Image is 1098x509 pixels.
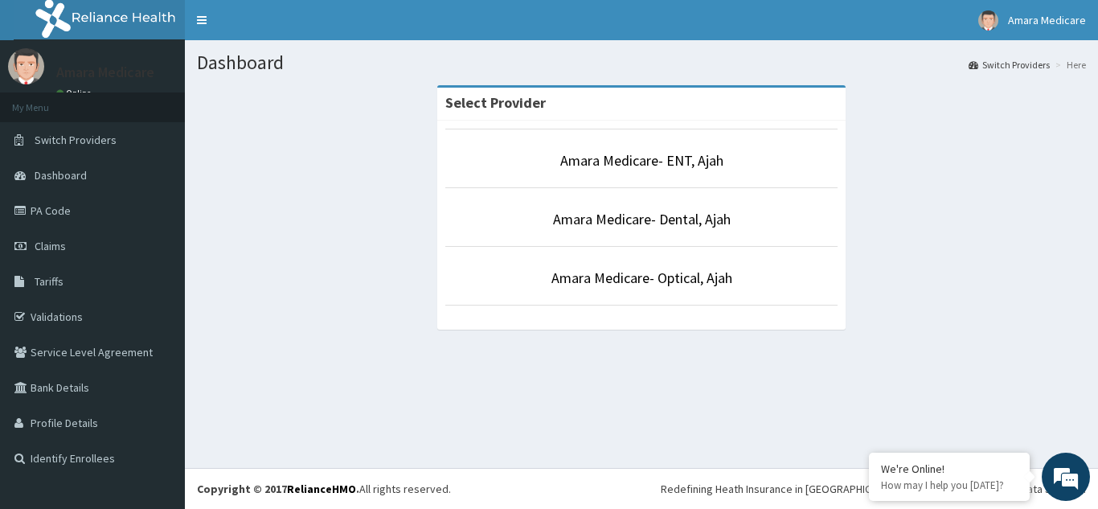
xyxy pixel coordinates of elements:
strong: Select Provider [445,93,546,112]
span: Claims [35,239,66,253]
p: Amara Medicare [56,65,154,80]
strong: Copyright © 2017 . [197,482,359,496]
span: Switch Providers [35,133,117,147]
div: Redefining Heath Insurance in [GEOGRAPHIC_DATA] using Telemedicine and Data Science! [661,481,1086,497]
li: Here [1051,58,1086,72]
footer: All rights reserved. [185,468,1098,509]
span: Tariffs [35,274,64,289]
p: How may I help you today? [881,478,1018,492]
a: RelianceHMO [287,482,356,496]
a: Amara Medicare- Dental, Ajah [553,210,731,228]
a: Online [56,88,95,99]
div: We're Online! [881,462,1018,476]
h1: Dashboard [197,52,1086,73]
span: Dashboard [35,168,87,183]
img: User Image [978,10,998,31]
a: Amara Medicare- Optical, Ajah [551,269,732,287]
a: Switch Providers [969,58,1050,72]
a: Amara Medicare- ENT, Ajah [560,151,723,170]
span: Amara Medicare [1008,13,1086,27]
img: User Image [8,48,44,84]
